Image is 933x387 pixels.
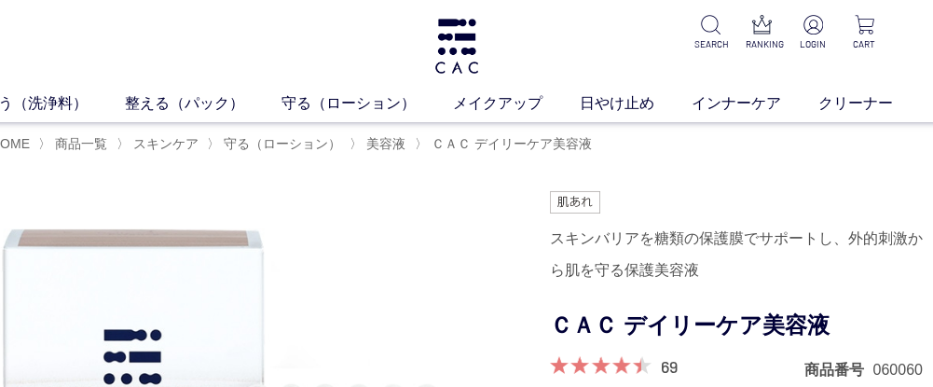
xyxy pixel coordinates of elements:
[55,136,107,151] span: 商品一覧
[746,15,778,51] a: RANKING
[432,19,481,74] img: logo
[746,37,778,51] p: RANKING
[550,223,923,286] div: スキンバリアを糖類の保護膜でサポートし、外的刺激から肌を守る保護美容液
[281,92,453,115] a: 守る（ローション）
[117,135,203,153] li: 〉
[848,37,881,51] p: CART
[694,15,727,51] a: SEARCH
[224,136,341,151] span: 守る（ローション）
[51,136,107,151] a: 商品一覧
[415,135,597,153] li: 〉
[130,136,199,151] a: スキンケア
[797,15,830,51] a: LOGIN
[848,15,881,51] a: CART
[453,92,580,115] a: メイクアップ
[125,92,281,115] a: 整える（パック）
[432,136,592,151] span: ＣＡＣ デイリーケア美容液
[350,135,410,153] li: 〉
[580,92,692,115] a: 日やけ止め
[220,136,341,151] a: 守る（ローション）
[38,135,112,153] li: 〉
[133,136,199,151] span: スキンケア
[661,356,678,377] a: 69
[694,37,727,51] p: SEARCH
[550,191,600,214] img: 肌あれ
[550,305,923,347] h1: ＣＡＣ デイリーケア美容液
[363,136,405,151] a: 美容液
[804,360,873,380] dt: 商品番号
[818,92,930,115] a: クリーナー
[692,92,818,115] a: インナーケア
[873,360,923,380] dd: 060060
[428,136,592,151] a: ＣＡＣ デイリーケア美容液
[207,135,346,153] li: 〉
[797,37,830,51] p: LOGIN
[366,136,405,151] span: 美容液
